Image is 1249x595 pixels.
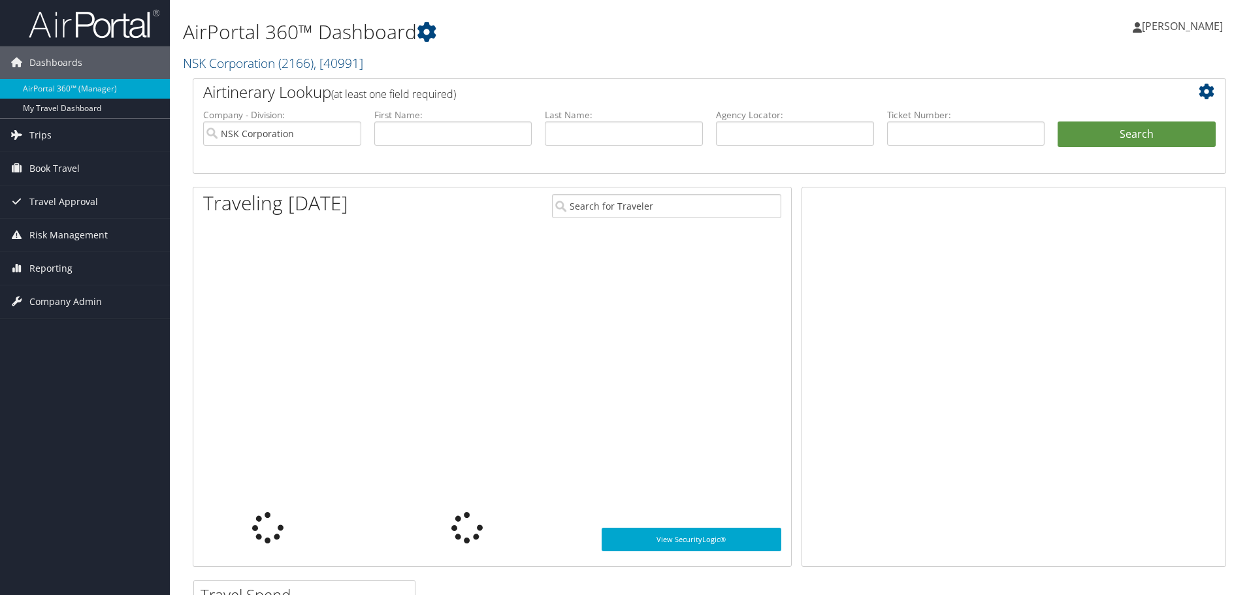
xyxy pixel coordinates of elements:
[1142,19,1223,33] span: [PERSON_NAME]
[203,108,361,121] label: Company - Division:
[331,87,456,101] span: (at least one field required)
[203,81,1129,103] h2: Airtinerary Lookup
[314,54,363,72] span: , [ 40991 ]
[29,219,108,251] span: Risk Management
[716,108,874,121] label: Agency Locator:
[183,54,363,72] a: NSK Corporation
[29,8,159,39] img: airportal-logo.png
[29,119,52,152] span: Trips
[29,285,102,318] span: Company Admin
[552,194,781,218] input: Search for Traveler
[1058,121,1216,148] button: Search
[545,108,703,121] label: Last Name:
[29,252,73,285] span: Reporting
[29,152,80,185] span: Book Travel
[887,108,1045,121] label: Ticket Number:
[374,108,532,121] label: First Name:
[1133,7,1236,46] a: [PERSON_NAME]
[29,185,98,218] span: Travel Approval
[278,54,314,72] span: ( 2166 )
[29,46,82,79] span: Dashboards
[203,189,348,217] h1: Traveling [DATE]
[602,528,781,551] a: View SecurityLogic®
[183,18,885,46] h1: AirPortal 360™ Dashboard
